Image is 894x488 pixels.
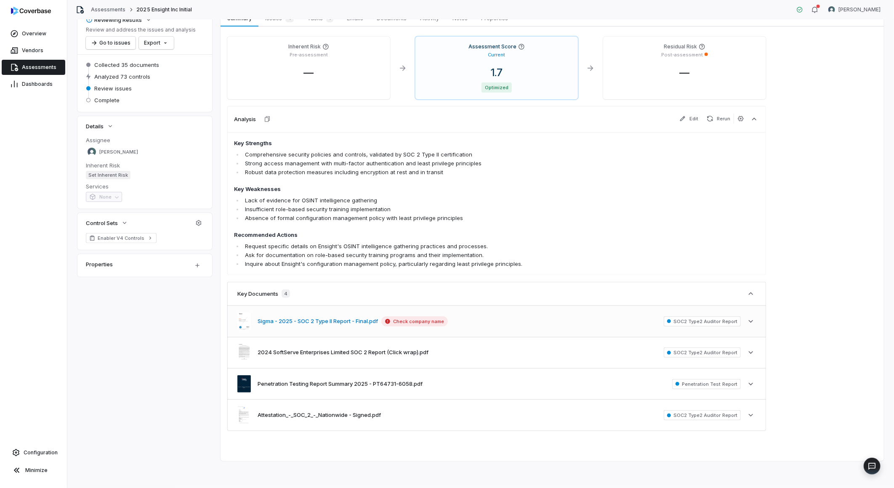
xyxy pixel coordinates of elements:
[237,290,278,297] h3: Key Documents
[2,26,65,41] a: Overview
[86,136,204,144] dt: Assignee
[94,85,132,92] span: Review issues
[237,313,251,330] img: f6e1ed62a12f481086b454f39f36aa66.jpg
[88,148,96,156] img: Sean Wozniak avatar
[3,462,64,479] button: Minimize
[672,379,741,389] span: Penetration Test Report
[661,52,703,58] p: Post-assessment
[22,30,46,37] span: Overview
[243,260,654,268] li: Inquire about Ensight's configuration management policy, particularly regarding least privilege p...
[234,139,654,148] h4: Key Strengths
[381,316,448,326] span: Check company name
[484,66,509,79] span: 1.7
[234,115,256,123] h3: Analysis
[258,348,428,357] button: 2024 SoftServe Enterprises Limited SOC 2 Report (Click wrap).pdf
[676,114,702,124] button: Edit
[664,316,741,326] span: SOC2 Type2 Auditor Report
[243,150,654,159] li: Comprehensive security policies and controls, validated by SOC 2 Type II certification
[673,66,697,79] span: —
[243,159,654,168] li: Strong access management with multi-factor authentication and least privilege principles
[258,380,423,388] button: Penetration Testing Report Summary 2025 - PT64731-6058.pdf
[83,12,154,27] button: Reviewing Results
[703,114,734,124] button: Rerun
[139,37,174,49] button: Export
[2,43,65,58] a: Vendors
[91,6,125,13] a: Assessments
[237,406,251,424] img: 4c7ed5d137444d849b24381d80bc2d90.jpg
[86,122,104,130] span: Details
[86,183,204,190] dt: Services
[282,289,290,298] span: 4
[664,43,697,50] h4: Residual Risk
[243,168,654,177] li: Robust data protection measures including encryption at rest and in transit
[86,27,196,33] p: Review and address the issues and analysis
[664,410,741,420] span: SOC2 Type2 Auditor Report
[86,162,204,169] dt: Inherent Risk
[2,60,65,75] a: Assessments
[297,66,320,79] span: —
[25,467,48,474] span: Minimize
[243,196,654,205] li: Lack of evidence for OSINT intelligence gathering
[22,64,56,71] span: Assessments
[2,77,65,92] a: Dashboards
[838,6,881,13] span: [PERSON_NAME]
[99,149,138,155] span: [PERSON_NAME]
[664,347,741,358] span: SOC2 Type2 Auditor Report
[3,445,64,460] a: Configuration
[243,242,654,251] li: Request specific details on Ensight's OSINT intelligence gathering practices and processes.
[237,344,251,361] img: 4d57a99c6b514bfd87779e68dd648bfd.jpg
[94,61,159,69] span: Collected 35 documents
[86,16,142,24] div: Reviewing Results
[86,171,130,179] span: Set Inherent Risk
[94,96,120,104] span: Complete
[290,52,328,58] p: Pre-assessment
[83,215,130,231] button: Control Sets
[86,219,118,227] span: Control Sets
[243,251,654,260] li: Ask for documentation on role-based security training programs and their implementation.
[94,73,150,80] span: Analyzed 73 controls
[482,82,512,93] span: Optimized
[83,119,116,134] button: Details
[258,317,378,326] button: Sigma - 2025 - SOC 2 Type II Report - Final.pdf
[234,231,654,239] h4: Recommended Actions
[234,185,654,194] h4: Key Weaknesses
[468,43,516,50] h4: Assessment Score
[823,3,886,16] button: Sean Wozniak avatar[PERSON_NAME]
[86,37,136,49] button: Go to issues
[98,235,145,241] span: Enabler V4 Controls
[488,52,505,58] p: Current
[86,233,157,243] a: Enabler V4 Controls
[136,6,192,13] span: 2025 Ensight Inc Initial
[237,375,251,393] img: 354a0f2fa618454da8050d6fdd7009ff.jpg
[11,7,51,15] img: logo-D7KZi-bG.svg
[243,214,654,223] li: Absence of formal configuration management policy with least privilege principles
[828,6,835,13] img: Sean Wozniak avatar
[288,43,321,50] h4: Inherent Risk
[24,449,58,456] span: Configuration
[22,47,43,54] span: Vendors
[258,411,381,419] button: Attestation_-_SOC_2_-_Nationwide - Signed.pdf
[243,205,654,214] li: Insufficient role-based security training implementation
[22,81,53,88] span: Dashboards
